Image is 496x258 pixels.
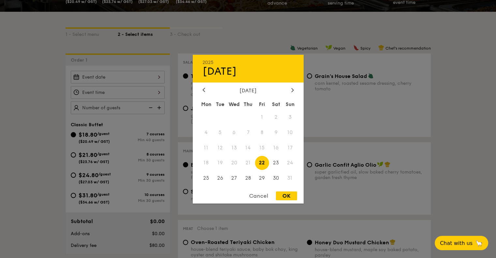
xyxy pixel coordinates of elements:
button: Chat with us🦙 [435,236,488,250]
span: 7 [241,125,255,139]
span: 21 [241,156,255,170]
span: 31 [283,171,297,185]
span: 25 [199,171,213,185]
span: 11 [199,141,213,155]
span: Chat with us [440,240,473,246]
div: Mon [199,98,213,110]
div: Sun [283,98,297,110]
span: 8 [255,125,269,139]
div: Thu [241,98,255,110]
span: 4 [199,125,213,139]
div: OK [276,191,297,200]
span: 14 [241,141,255,155]
span: 🦙 [475,239,483,247]
span: 24 [283,156,297,170]
div: Cancel [243,191,275,200]
span: 2 [269,110,283,124]
span: 12 [213,141,227,155]
span: 20 [227,156,241,170]
span: 22 [255,156,269,170]
span: 13 [227,141,241,155]
span: 3 [283,110,297,124]
span: 10 [283,125,297,139]
div: Wed [227,98,241,110]
div: Sat [269,98,283,110]
span: 6 [227,125,241,139]
span: 9 [269,125,283,139]
span: 30 [269,171,283,185]
span: 15 [255,141,269,155]
span: 17 [283,141,297,155]
span: 18 [199,156,213,170]
span: 26 [213,171,227,185]
div: [DATE] [203,87,294,93]
div: 2025 [203,59,294,65]
span: 28 [241,171,255,185]
span: 19 [213,156,227,170]
span: 1 [255,110,269,124]
div: Fri [255,98,269,110]
span: 23 [269,156,283,170]
span: 16 [269,141,283,155]
span: 29 [255,171,269,185]
span: 27 [227,171,241,185]
span: 5 [213,125,227,139]
div: [DATE] [203,65,294,77]
div: Tue [213,98,227,110]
